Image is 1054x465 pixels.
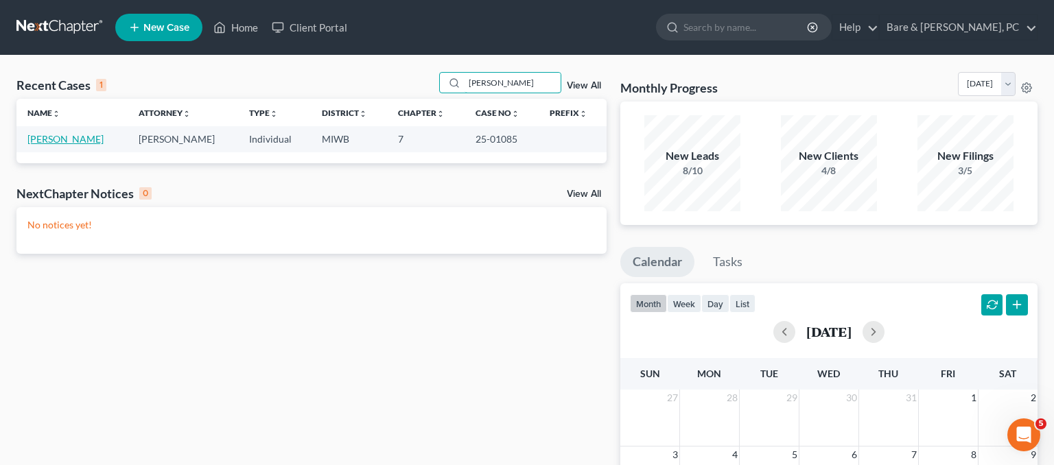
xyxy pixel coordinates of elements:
a: [PERSON_NAME] [27,133,104,145]
a: Prefixunfold_more [550,108,587,118]
span: 9 [1029,446,1038,463]
span: Fri [941,368,955,379]
td: MIWB [311,126,387,152]
i: unfold_more [359,110,367,118]
span: 5 [1035,418,1046,429]
iframe: Intercom live chat [1007,418,1040,451]
i: unfold_more [183,110,191,118]
span: Wed [817,368,840,379]
i: unfold_more [511,110,519,118]
td: 7 [387,126,465,152]
a: Attorneyunfold_more [139,108,191,118]
p: No notices yet! [27,218,596,232]
div: New Leads [644,148,740,164]
a: Help [832,15,878,40]
i: unfold_more [436,110,445,118]
div: 3/5 [917,164,1014,178]
a: Nameunfold_more [27,108,60,118]
button: list [729,294,756,313]
a: Chapterunfold_more [398,108,445,118]
a: View All [567,189,601,199]
a: Calendar [620,247,694,277]
a: Bare & [PERSON_NAME], PC [880,15,1037,40]
span: 7 [910,446,918,463]
span: 5 [790,446,799,463]
i: unfold_more [52,110,60,118]
span: Thu [878,368,898,379]
div: 0 [139,187,152,200]
div: Recent Cases [16,77,106,93]
span: New Case [143,23,189,33]
span: Mon [697,368,721,379]
span: Sun [640,368,660,379]
span: 4 [731,446,739,463]
div: 1 [96,79,106,91]
a: Tasks [701,247,755,277]
span: 3 [671,446,679,463]
button: week [667,294,701,313]
h3: Monthly Progress [620,80,718,96]
input: Search by name... [683,14,809,40]
button: day [701,294,729,313]
a: Case Nounfold_more [476,108,519,118]
a: Client Portal [265,15,354,40]
div: 4/8 [781,164,877,178]
span: 6 [850,446,858,463]
span: 30 [845,390,858,406]
span: 1 [970,390,978,406]
div: New Filings [917,148,1014,164]
span: 29 [785,390,799,406]
i: unfold_more [579,110,587,118]
a: View All [567,81,601,91]
div: New Clients [781,148,877,164]
a: Districtunfold_more [322,108,367,118]
h2: [DATE] [806,324,852,339]
a: Typeunfold_more [249,108,278,118]
a: Home [207,15,265,40]
span: 28 [725,390,739,406]
i: unfold_more [270,110,278,118]
span: Sat [999,368,1016,379]
td: 25-01085 [465,126,539,152]
td: [PERSON_NAME] [128,126,239,152]
div: 8/10 [644,164,740,178]
span: 31 [904,390,918,406]
span: 27 [666,390,679,406]
button: month [630,294,667,313]
input: Search by name... [465,73,561,93]
span: 2 [1029,390,1038,406]
span: 8 [970,446,978,463]
span: Tue [760,368,778,379]
div: NextChapter Notices [16,185,152,202]
td: Individual [238,126,311,152]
